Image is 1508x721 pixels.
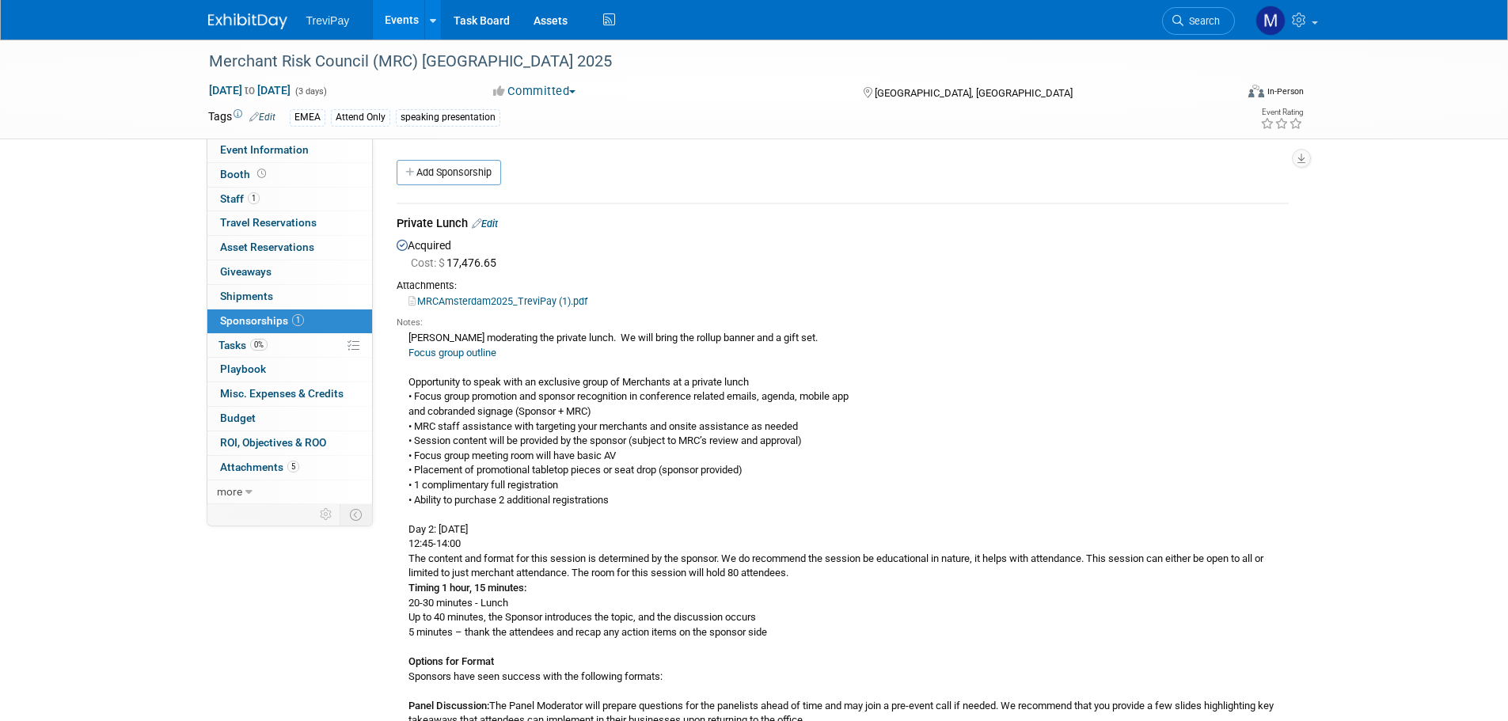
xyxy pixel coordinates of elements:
[250,339,268,351] span: 0%
[203,47,1211,76] div: Merchant Risk Council (MRC) [GEOGRAPHIC_DATA] 2025
[1183,15,1220,27] span: Search
[397,317,1289,329] div: Notes:
[290,109,325,126] div: EMEA
[306,14,350,27] span: TreviPay
[207,163,372,187] a: Booth
[207,382,372,406] a: Misc. Expenses & Credits
[207,334,372,358] a: Tasks0%
[408,655,494,667] b: Options for Format
[220,387,344,400] span: Misc. Expenses & Credits
[242,84,257,97] span: to
[408,295,587,307] a: MRCAmsterdam2025_TreviPay (1).pdf
[220,168,269,180] span: Booth
[220,362,266,375] span: Playbook
[220,314,304,327] span: Sponsorships
[248,192,260,204] span: 1
[220,461,299,473] span: Attachments
[207,407,372,431] a: Budget
[207,260,372,284] a: Giveaways
[207,188,372,211] a: Staff1
[292,314,304,326] span: 1
[294,86,327,97] span: (3 days)
[207,309,372,333] a: Sponsorships1
[220,192,260,205] span: Staff
[396,109,500,126] div: speaking presentation
[1162,7,1235,35] a: Search
[220,290,273,302] span: Shipments
[207,431,372,455] a: ROI, Objectives & ROO
[287,461,299,472] span: 5
[249,112,275,123] a: Edit
[220,436,326,449] span: ROI, Objectives & ROO
[207,285,372,309] a: Shipments
[875,87,1073,99] span: [GEOGRAPHIC_DATA], [GEOGRAPHIC_DATA]
[408,582,526,594] b: Timing 1 hour, 15 minutes:
[207,139,372,162] a: Event Information
[207,480,372,504] a: more
[397,160,501,185] a: Add Sponsorship
[1267,85,1304,97] div: In-Person
[1255,6,1286,36] img: Maiia Khasina
[472,218,498,230] a: Edit
[1141,82,1305,106] div: Event Format
[331,109,390,126] div: Attend Only
[408,700,489,712] b: Panel Discussion:
[411,256,446,269] span: Cost: $
[1260,108,1303,116] div: Event Rating
[220,412,256,424] span: Budget
[397,215,1289,235] div: Private Lunch
[207,236,372,260] a: Asset Reservations
[254,168,269,180] span: Booth not reserved yet
[220,216,317,229] span: Travel Reservations
[220,265,272,278] span: Giveaways
[207,358,372,381] a: Playbook
[208,83,291,97] span: [DATE] [DATE]
[408,347,496,359] a: Focus group outline
[217,485,242,498] span: more
[208,108,275,127] td: Tags
[340,504,372,525] td: Toggle Event Tabs
[313,504,340,525] td: Personalize Event Tab Strip
[1248,85,1264,97] img: Format-Inperson.png
[218,339,268,351] span: Tasks
[207,456,372,480] a: Attachments5
[411,256,503,269] span: 17,476.65
[220,143,309,156] span: Event Information
[220,241,314,253] span: Asset Reservations
[208,13,287,29] img: ExhibitDay
[397,279,1289,293] div: Attachments:
[488,83,582,100] button: Committed
[207,211,372,235] a: Travel Reservations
